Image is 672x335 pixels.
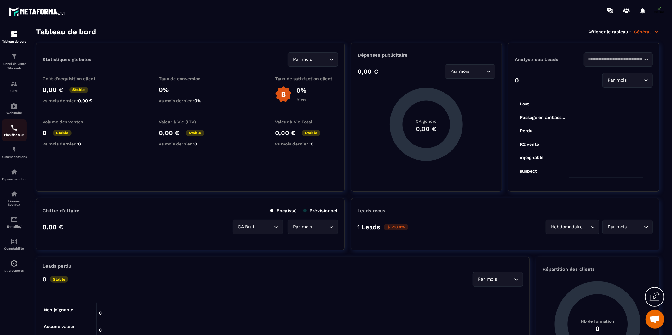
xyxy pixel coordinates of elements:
tspan: Lost [520,101,529,106]
p: Réseaux Sociaux [2,199,27,206]
a: formationformationTableau de bord [2,26,27,48]
a: accountantaccountantComptabilité [2,233,27,255]
p: Répartition des clients [543,266,653,272]
p: 0,00 € [159,129,179,137]
a: formationformationCRM [2,75,27,97]
span: Par mois [606,77,628,84]
p: Automatisations [2,155,27,159]
span: Par mois [292,224,313,230]
a: automationsautomationsWebinaire [2,97,27,119]
p: vs mois dernier : [159,98,222,103]
div: Search for option [602,220,653,234]
p: CRM [2,89,27,93]
span: Par mois [606,224,628,230]
p: 0,00 € [43,86,63,94]
p: Taux de conversion [159,76,222,81]
p: 0,00 € [358,68,378,75]
p: Général [634,29,659,35]
span: 0 [78,141,81,146]
img: social-network [10,190,18,198]
p: Tunnel de vente Site web [2,62,27,71]
p: Encaissé [270,208,297,213]
tspan: injoignable [520,155,543,160]
span: 0% [194,98,201,103]
p: 0 [43,275,47,283]
tspan: Aucune valeur [44,324,75,329]
span: 0 [311,141,313,146]
div: Search for option [584,52,653,67]
p: vs mois dernier : [159,141,222,146]
tspan: suspect [520,168,537,173]
p: 0,00 € [275,129,296,137]
p: 0% [159,86,222,94]
a: social-networksocial-networkRéseaux Sociaux [2,185,27,211]
input: Search for option [588,56,642,63]
p: Espace membre [2,177,27,181]
input: Search for option [313,56,328,63]
p: Stable [50,276,68,283]
p: Stable [69,87,88,93]
p: Stable [186,130,204,136]
div: Search for option [546,220,599,234]
img: b-badge-o.b3b20ee6.svg [275,86,292,103]
div: Search for option [473,272,523,287]
p: vs mois dernier : [275,141,338,146]
a: schedulerschedulerPlanificateur [2,119,27,141]
a: automationsautomationsEspace membre [2,163,27,185]
input: Search for option [584,224,589,230]
img: email [10,216,18,223]
h3: Tableau de bord [36,27,96,36]
input: Search for option [313,224,328,230]
tspan: R2 vente [520,142,539,147]
input: Search for option [628,224,642,230]
p: Prévisionnel [303,208,338,213]
p: Dépenses publicitaire [358,52,495,58]
img: automations [10,102,18,110]
div: Search for option [233,220,283,234]
p: Tableau de bord [2,40,27,43]
p: Statistiques globales [43,57,91,62]
img: logo [9,6,66,17]
p: Planificateur [2,133,27,137]
div: Search for option [288,220,338,234]
tspan: Perdu [520,128,533,133]
input: Search for option [256,224,273,230]
p: 0% [296,87,306,94]
p: Bien [296,97,306,102]
p: Taux de satisfaction client [275,76,338,81]
span: Par mois [292,56,313,63]
tspan: Passage en ambass... [520,115,565,120]
p: Afficher le tableau : [588,29,631,34]
span: CA Brut [237,224,256,230]
p: Stable [53,130,72,136]
a: automationsautomationsAutomatisations [2,141,27,163]
div: Search for option [445,64,495,79]
p: Valeur à Vie Total [275,119,338,124]
img: automations [10,146,18,154]
img: scheduler [10,124,18,132]
input: Search for option [628,77,642,84]
p: vs mois dernier : [43,98,106,103]
span: 0 [194,141,197,146]
img: accountant [10,238,18,245]
p: 0,00 € [43,223,63,231]
p: Leads perdu [43,263,71,269]
span: 0,00 € [78,98,92,103]
a: emailemailE-mailing [2,211,27,233]
tspan: Non joignable [44,307,73,313]
p: Leads reçus [358,208,386,213]
p: Comptabilité [2,247,27,250]
p: 0 [43,129,47,137]
span: Par mois [449,68,471,75]
p: 1 Leads [358,223,381,231]
a: Ouvrir le chat [646,310,664,329]
img: formation [10,31,18,38]
div: Search for option [288,52,338,67]
p: Coût d'acquisition client [43,76,106,81]
p: -98.8% [384,224,408,230]
img: formation [10,53,18,60]
p: vs mois dernier : [43,141,106,146]
p: Volume des ventes [43,119,106,124]
img: automations [10,168,18,176]
p: IA prospects [2,269,27,272]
